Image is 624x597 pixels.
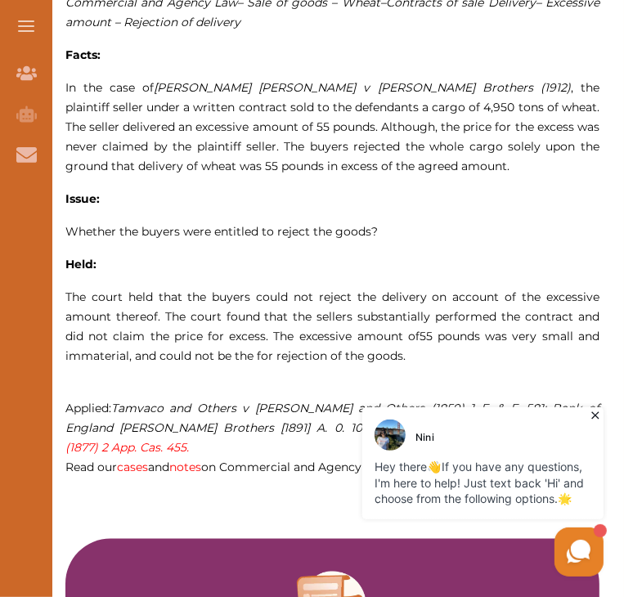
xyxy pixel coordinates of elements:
span: In the case of , the plaintiff seller under a written contract sold to the defendants a cargo of ... [65,80,599,173]
em: Tamvaco and Others v [PERSON_NAME] and Others (1859) 1 E. & E. 581; Bank of England [PERSON_NAME]... [65,401,599,455]
span: Applied: [65,401,599,455]
a: cases [117,460,148,474]
span: Read our and on Commercial and Agency Law to learn more! [65,460,473,474]
iframe: HelpCrunch [231,403,608,581]
span: [PERSON_NAME] [PERSON_NAME] v [PERSON_NAME] Brothers (1912) [154,80,571,95]
strong: Held: [65,257,97,272]
strong: Facts: [65,47,101,62]
strong: Issue: [65,191,100,206]
a: notes [169,460,201,474]
span: Whether the buyers were entitled to reject the goods? [65,224,378,239]
span: The court held that the buyers could not reject the delivery on account of the excessive amount t... [65,290,599,343]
